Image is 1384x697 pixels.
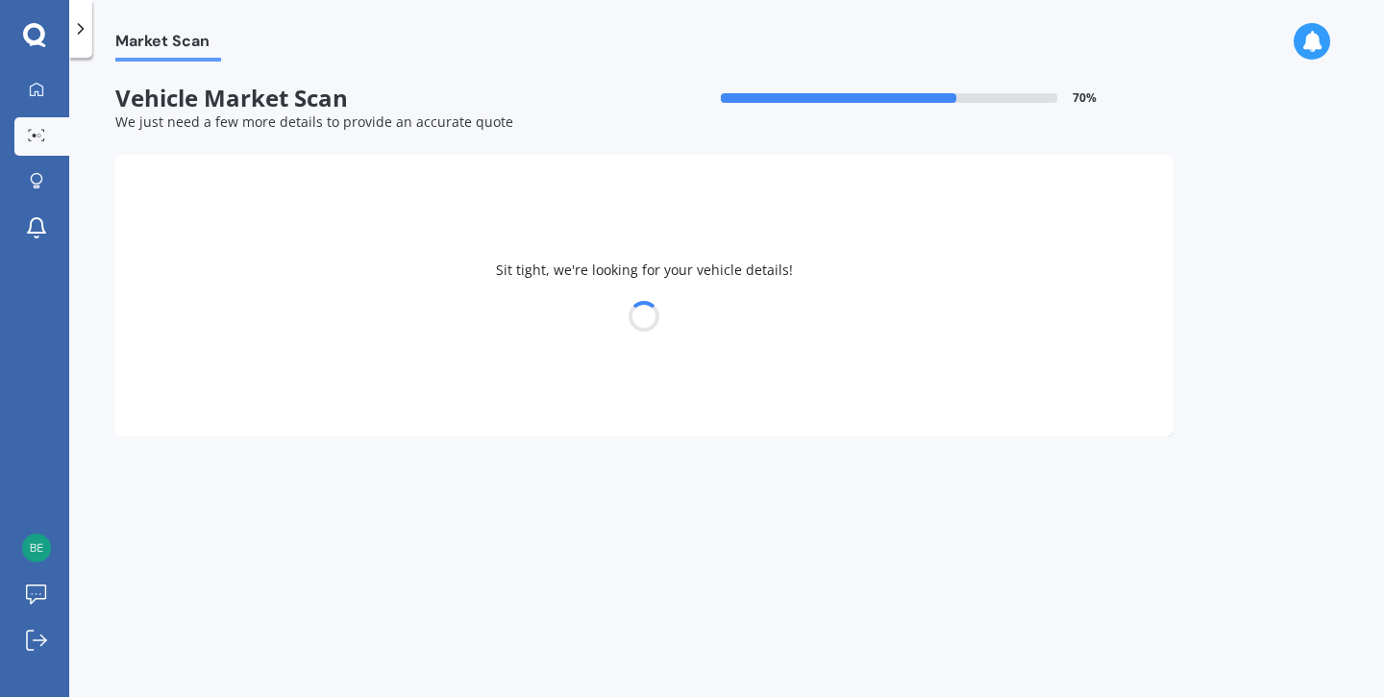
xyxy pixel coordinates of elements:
div: Sit tight, we're looking for your vehicle details! [115,155,1173,436]
span: 70 % [1073,91,1097,105]
span: We just need a few more details to provide an accurate quote [115,112,513,131]
img: bdf4ed9831ab34b98cf0a229f1b81b79 [22,534,51,562]
span: Market Scan [115,32,221,58]
span: Vehicle Market Scan [115,85,644,112]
